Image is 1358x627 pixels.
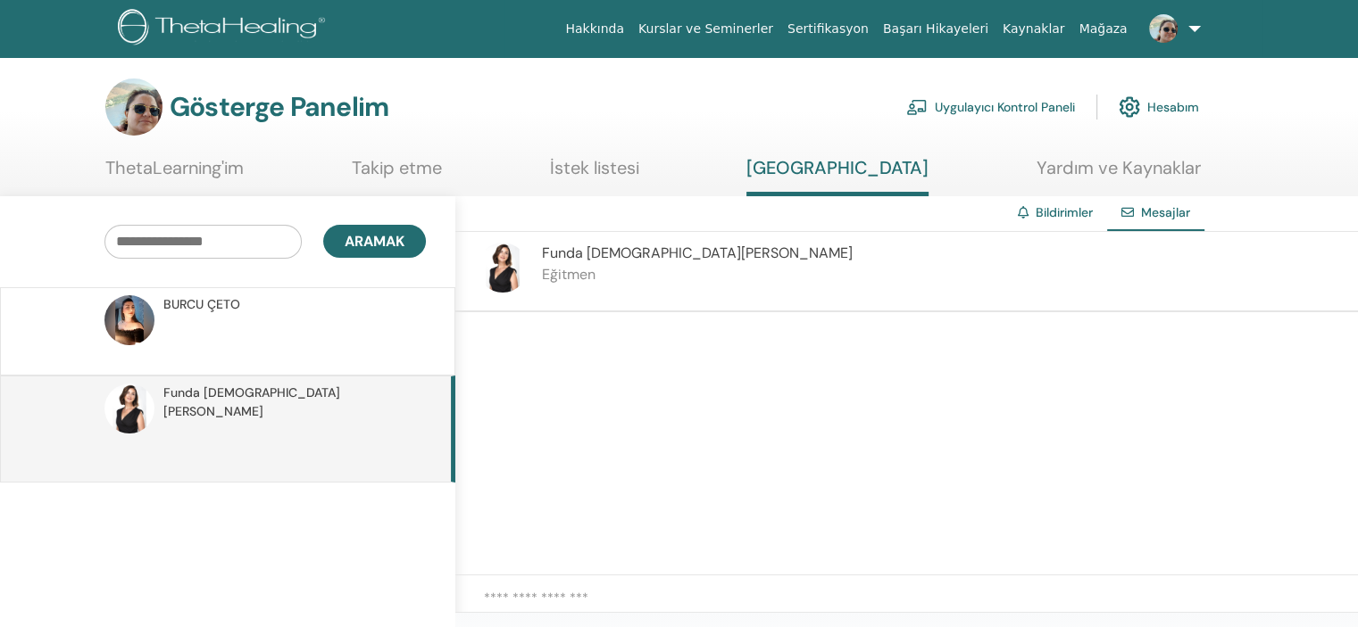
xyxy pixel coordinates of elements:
a: Hesabım [1119,87,1199,127]
font: Mağaza [1079,21,1127,36]
font: Eğitmen [542,265,596,284]
font: [DEMOGRAPHIC_DATA][PERSON_NAME] [163,384,340,419]
font: Başarı Hikayeleri [883,21,988,36]
img: default.jpg [104,295,154,345]
a: Sertifikasyon [780,12,876,45]
a: Takip etme [352,157,442,192]
img: cog.svg [1119,92,1140,122]
font: Hesabım [1147,100,1199,116]
a: Mağaza [1071,12,1134,45]
font: Mesajlar [1141,204,1190,220]
a: Bildirimler [1036,204,1093,220]
a: ThetaLearning'im [105,157,244,192]
font: Takip etme [352,156,442,179]
font: Kurslar ve Seminerler [638,21,773,36]
font: Uygulayıcı Kontrol Paneli [935,100,1075,116]
font: [DEMOGRAPHIC_DATA][PERSON_NAME] [587,243,853,262]
font: Sertifikasyon [787,21,869,36]
font: Kaynaklar [1003,21,1065,36]
a: Kaynaklar [996,12,1072,45]
font: Funda [542,243,583,262]
font: Gösterge Panelim [170,89,388,124]
font: Yardım ve Kaynaklar [1037,156,1201,179]
font: BURCU [163,296,204,312]
img: default.jpg [104,384,154,433]
a: İstek listesi [550,157,639,192]
a: Yardım ve Kaynaklar [1037,157,1201,192]
font: ÇETO [207,296,240,312]
font: Funda [163,384,200,400]
button: Aramak [323,225,426,258]
img: chalkboard-teacher.svg [906,99,928,115]
img: default.jpg [1149,14,1178,43]
font: ThetaLearning'im [105,156,244,179]
img: logo.png [118,9,331,49]
a: Hakkında [558,12,631,45]
img: default.jpg [105,78,162,136]
font: Hakkında [565,21,624,36]
a: Uygulayıcı Kontrol Paneli [906,87,1075,127]
a: Kurslar ve Seminerler [631,12,780,45]
font: İstek listesi [550,156,639,179]
a: [GEOGRAPHIC_DATA] [746,157,929,196]
font: [GEOGRAPHIC_DATA] [746,156,929,179]
img: default.jpg [478,243,528,293]
a: Başarı Hikayeleri [876,12,996,45]
font: Aramak [345,232,404,251]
